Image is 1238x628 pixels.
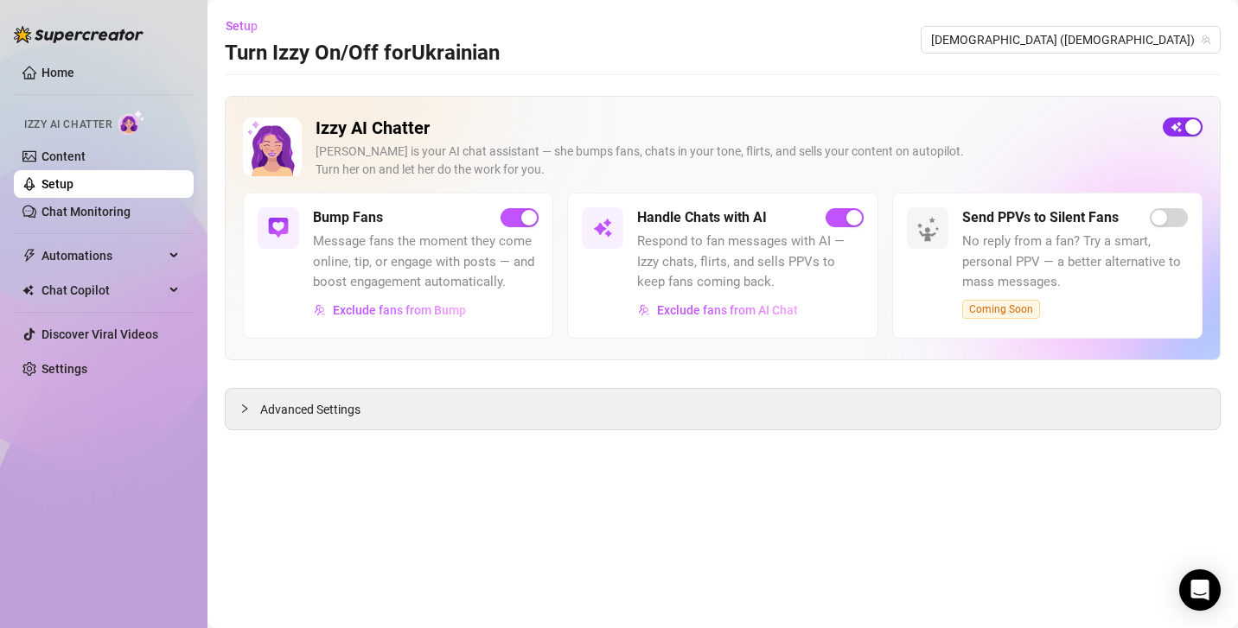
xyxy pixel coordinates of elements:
span: Chat Copilot [41,276,164,304]
a: Setup [41,177,73,191]
h5: Handle Chats with AI [637,207,767,228]
button: Setup [225,12,271,40]
span: Setup [226,19,258,33]
a: Home [41,66,74,79]
img: svg%3e [592,218,613,238]
h3: Turn Izzy On/Off for Ukrainian [225,40,500,67]
span: Exclude fans from Bump [333,303,466,317]
h5: Bump Fans [313,207,383,228]
span: Advanced Settings [260,400,361,419]
div: Open Intercom Messenger [1179,569,1221,611]
img: silent-fans-ppv-o-N6Mmdf.svg [916,217,944,244]
span: Automations [41,242,164,270]
button: Exclude fans from Bump [313,296,467,324]
span: Izzy AI Chatter [24,117,112,133]
span: Message fans the moment they come online, tip, or engage with posts — and boost engagement automa... [313,232,539,293]
a: Discover Viral Videos [41,327,158,341]
a: Chat Monitoring [41,205,131,219]
div: [PERSON_NAME] is your AI chat assistant — she bumps fans, chats in your tone, flirts, and sells y... [316,143,1149,179]
h2: Izzy AI Chatter [316,117,1149,139]
a: Content [41,149,86,163]
h5: Send PPVs to Silent Fans [962,207,1119,228]
span: No reply from a fan? Try a smart, personal PPV — a better alternative to mass messages. [962,232,1188,293]
span: Exclude fans from AI Chat [657,303,798,317]
span: thunderbolt [22,249,36,263]
img: svg%3e [638,304,650,316]
img: Chat Copilot [22,284,34,296]
span: collapsed [239,403,250,414]
span: Respond to fan messages with AI — Izzy chats, flirts, and sells PPVs to keep fans coming back. [637,232,863,293]
span: team [1201,35,1211,45]
img: AI Chatter [118,110,145,135]
div: collapsed [239,399,260,418]
img: svg%3e [314,304,326,316]
img: svg%3e [268,218,289,238]
img: Izzy AI Chatter [243,117,302,176]
img: logo-BBDzfeDw.svg [14,26,144,43]
button: Exclude fans from AI Chat [637,296,799,324]
span: Coming Soon [962,300,1040,319]
span: Ukrainian (ukrainianmodel) [931,27,1210,53]
a: Settings [41,362,87,376]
